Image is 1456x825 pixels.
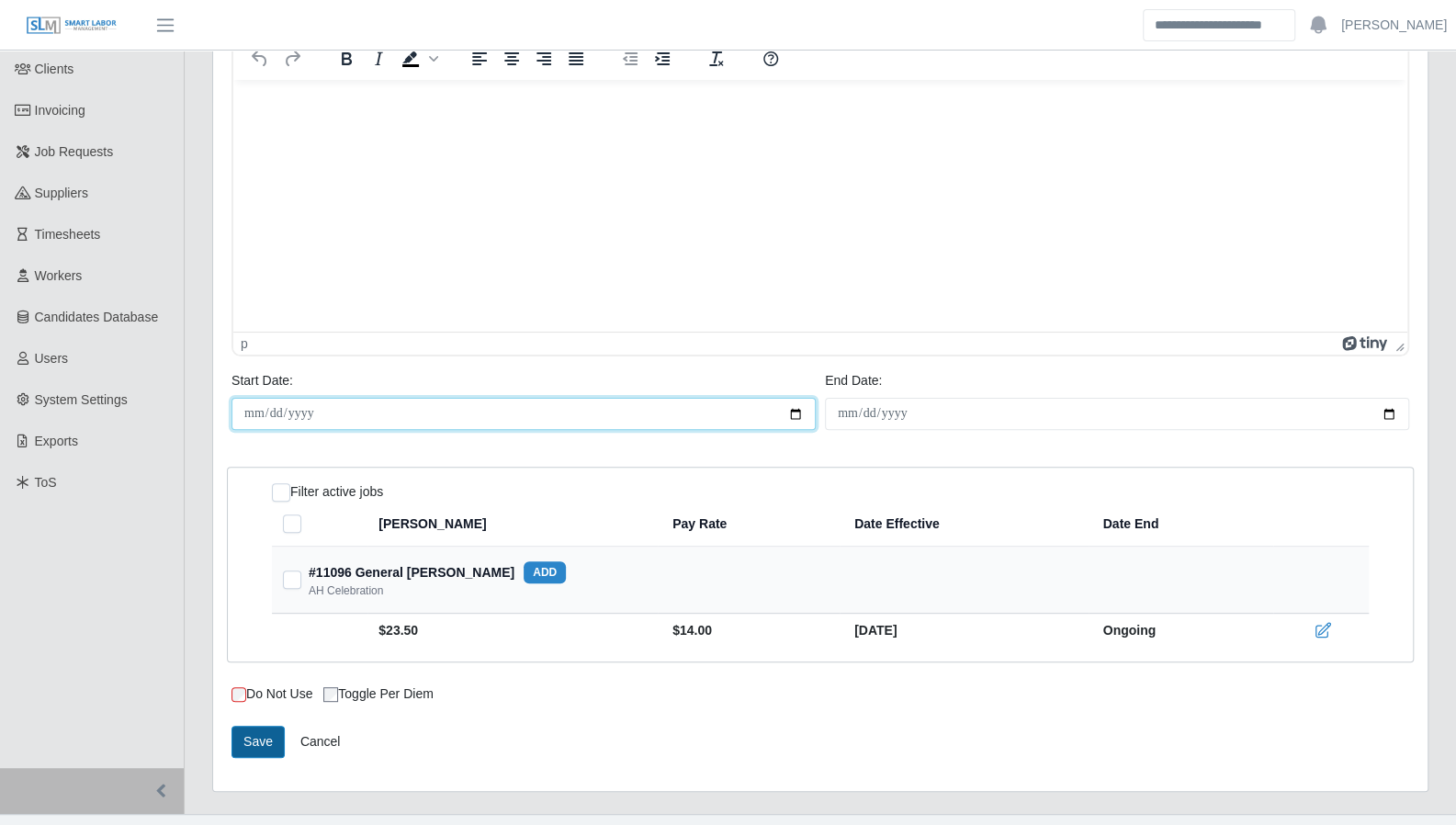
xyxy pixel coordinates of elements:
span: Clients [35,62,74,76]
button: Align right [528,46,559,72]
span: Candidates Database [35,310,159,324]
a: [PERSON_NAME] [1341,16,1447,35]
img: SLM Logo [26,16,118,36]
button: Align left [464,46,495,72]
input: Do Not Use [231,687,246,702]
button: Justify [560,46,592,72]
div: Filter active jobs [272,482,383,502]
span: Job Requests [35,144,114,159]
button: Undo [244,46,276,72]
th: Date End [1089,502,1273,547]
input: Search [1143,9,1295,41]
td: $23.50 [367,614,658,648]
button: Redo [277,46,308,72]
button: add [524,561,566,583]
button: Help [755,46,786,72]
a: Cancel [288,726,353,758]
label: End Date: [825,371,882,390]
div: Background color Black [395,46,441,72]
div: p [241,336,248,351]
td: $14.00 [658,614,840,648]
label: Start Date: [231,371,293,390]
span: Exports [35,434,78,448]
td: Ongoing [1089,614,1273,648]
span: Suppliers [35,186,88,200]
a: Powered by Tiny [1342,336,1388,351]
button: Bold [331,46,362,72]
div: #11096 General [PERSON_NAME] [309,561,566,583]
th: [PERSON_NAME] [367,502,658,547]
th: Date Effective [840,502,1089,547]
button: Decrease indent [615,46,646,72]
iframe: Rich Text Area [233,80,1407,332]
span: Workers [35,268,83,283]
span: System Settings [35,392,128,407]
button: Clear formatting [701,46,732,72]
div: Press the Up and Down arrow keys to resize the editor. [1388,333,1407,355]
label: Toggle per diem [323,684,434,704]
button: Increase indent [647,46,678,72]
div: AH Celebration [309,583,383,598]
button: Italic [363,46,394,72]
label: Do Not Use [231,684,312,704]
th: Pay Rate [658,502,840,547]
span: Timesheets [35,227,101,242]
input: Toggle per diem [323,687,338,702]
button: Align center [496,46,527,72]
span: Invoicing [35,103,85,118]
button: Save [231,726,285,758]
td: [DATE] [840,614,1089,648]
span: Users [35,351,69,366]
span: ToS [35,475,57,490]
